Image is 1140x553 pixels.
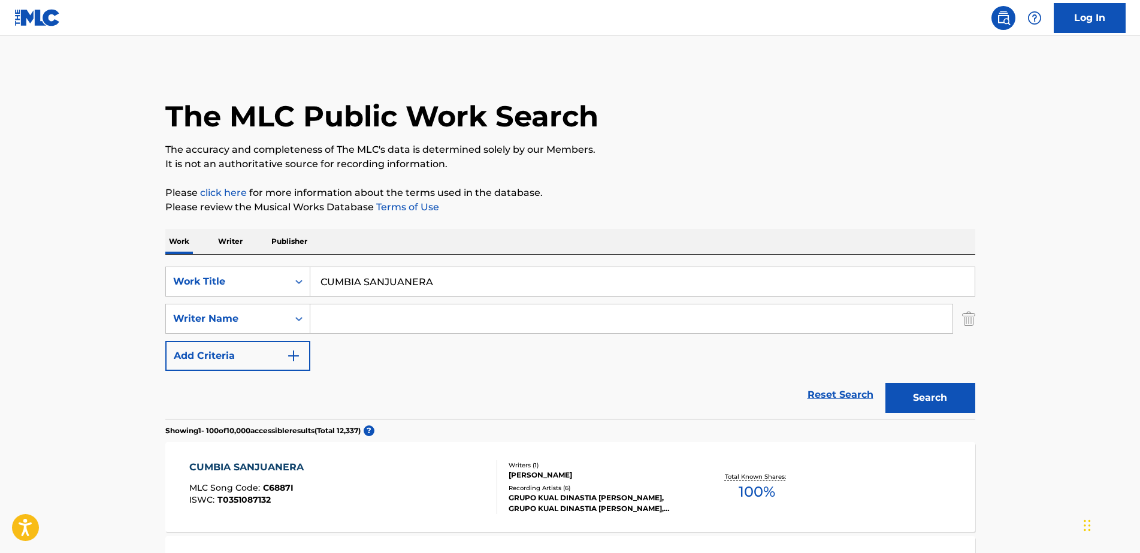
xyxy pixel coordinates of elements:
[509,470,690,481] div: [PERSON_NAME]
[165,229,193,254] p: Work
[189,482,263,493] span: MLC Song Code :
[14,9,61,26] img: MLC Logo
[509,492,690,514] div: GRUPO KUAL DINASTIA [PERSON_NAME], GRUPO KUAL DINASTIA [PERSON_NAME], GRUPO KUAL DINASTIA [PERSON...
[509,484,690,492] div: Recording Artists ( 6 )
[189,460,310,475] div: CUMBIA SANJUANERA
[725,472,789,481] p: Total Known Shares:
[286,349,301,363] img: 9d2ae6d4665cec9f34b9.svg
[739,481,775,503] span: 100 %
[991,6,1015,30] a: Public Search
[802,382,879,408] a: Reset Search
[996,11,1011,25] img: search
[962,304,975,334] img: Delete Criterion
[165,186,975,200] p: Please for more information about the terms used in the database.
[217,494,271,505] span: T0351087132
[165,200,975,214] p: Please review the Musical Works Database
[263,482,294,493] span: C6887I
[173,274,281,289] div: Work Title
[165,267,975,419] form: Search Form
[268,229,311,254] p: Publisher
[165,442,975,532] a: CUMBIA SANJUANERAMLC Song Code:C6887IISWC:T0351087132Writers (1)[PERSON_NAME]Recording Artists (6...
[1054,3,1126,33] a: Log In
[173,312,281,326] div: Writer Name
[165,98,598,134] h1: The MLC Public Work Search
[165,143,975,157] p: The accuracy and completeness of The MLC's data is determined solely by our Members.
[165,157,975,171] p: It is not an authoritative source for recording information.
[1027,11,1042,25] img: help
[885,383,975,413] button: Search
[1084,507,1091,543] div: Drag
[374,201,439,213] a: Terms of Use
[200,187,247,198] a: click here
[165,425,361,436] p: Showing 1 - 100 of 10,000 accessible results (Total 12,337 )
[1023,6,1047,30] div: Help
[1080,495,1140,553] iframe: Chat Widget
[165,341,310,371] button: Add Criteria
[189,494,217,505] span: ISWC :
[214,229,246,254] p: Writer
[509,461,690,470] div: Writers ( 1 )
[364,425,374,436] span: ?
